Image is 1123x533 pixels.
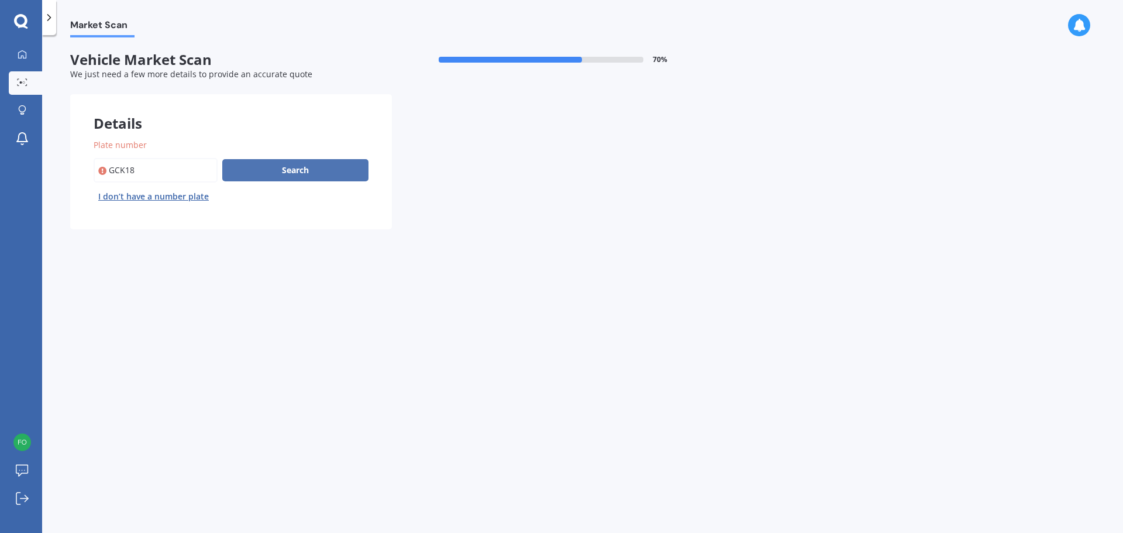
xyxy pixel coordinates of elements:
[653,56,667,64] span: 70 %
[94,158,218,183] input: Enter plate number
[94,187,213,206] button: I don’t have a number plate
[222,159,368,181] button: Search
[70,94,392,129] div: Details
[70,19,135,35] span: Market Scan
[13,434,31,451] img: f7b3eb0161c8984c6a4dce2b27c1cd59
[94,139,147,150] span: Plate number
[70,68,312,80] span: We just need a few more details to provide an accurate quote
[70,51,392,68] span: Vehicle Market Scan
